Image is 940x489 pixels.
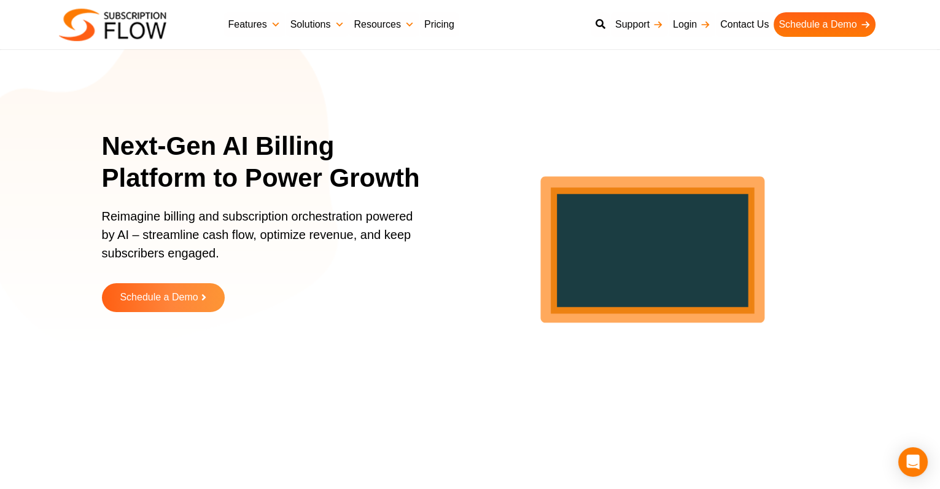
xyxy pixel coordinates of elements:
[120,292,198,303] span: Schedule a Demo
[349,12,419,37] a: Resources
[610,12,668,37] a: Support
[419,12,459,37] a: Pricing
[223,12,285,37] a: Features
[102,283,225,312] a: Schedule a Demo
[774,12,875,37] a: Schedule a Demo
[715,12,774,37] a: Contact Us
[285,12,349,37] a: Solutions
[668,12,715,37] a: Login
[102,130,437,195] h1: Next-Gen AI Billing Platform to Power Growth
[102,207,421,275] p: Reimagine billing and subscription orchestration powered by AI – streamline cash flow, optimize r...
[59,9,166,41] img: Subscriptionflow
[898,447,928,477] div: Open Intercom Messenger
